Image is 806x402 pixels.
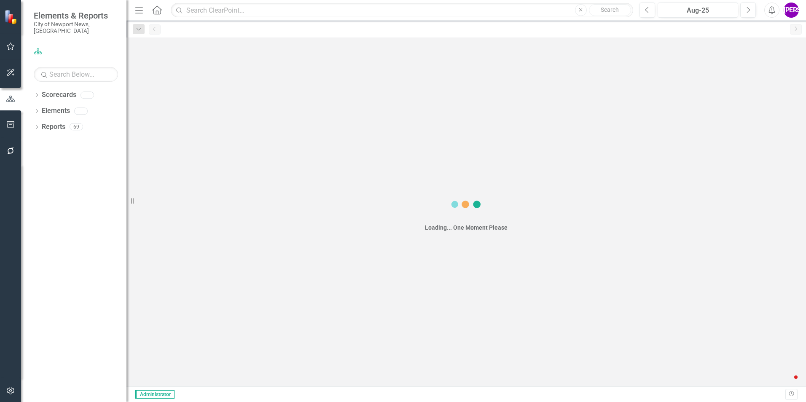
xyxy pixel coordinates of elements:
button: Search [589,4,631,16]
div: Loading... One Moment Please [425,223,508,232]
span: Search [601,6,619,13]
a: Reports [42,122,65,132]
a: Scorecards [42,90,76,100]
img: ClearPoint Strategy [4,10,19,24]
span: Elements & Reports [34,11,118,21]
iframe: Intercom live chat [777,373,798,394]
button: [PERSON_NAME] [784,3,799,18]
a: Elements [42,106,70,116]
button: Aug-25 [658,3,738,18]
div: 69 [70,123,83,131]
div: Aug-25 [661,5,735,16]
small: City of Newport News, [GEOGRAPHIC_DATA] [34,21,118,35]
span: Administrator [135,390,175,399]
input: Search ClearPoint... [171,3,633,18]
input: Search Below... [34,67,118,82]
